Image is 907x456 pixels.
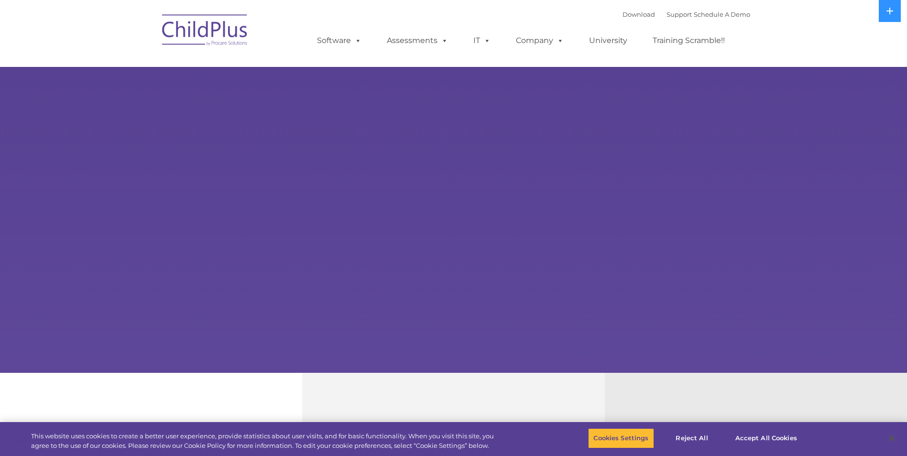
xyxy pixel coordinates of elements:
[588,428,654,448] button: Cookies Settings
[623,11,750,18] font: |
[667,11,692,18] a: Support
[464,31,500,50] a: IT
[623,11,655,18] a: Download
[31,432,499,450] div: This website uses cookies to create a better user experience, provide statistics about user visit...
[506,31,573,50] a: Company
[881,428,902,449] button: Close
[643,31,734,50] a: Training Scramble!!
[730,428,802,448] button: Accept All Cookies
[579,31,637,50] a: University
[307,31,371,50] a: Software
[662,428,722,448] button: Reject All
[377,31,458,50] a: Assessments
[694,11,750,18] a: Schedule A Demo
[157,8,253,55] img: ChildPlus by Procare Solutions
